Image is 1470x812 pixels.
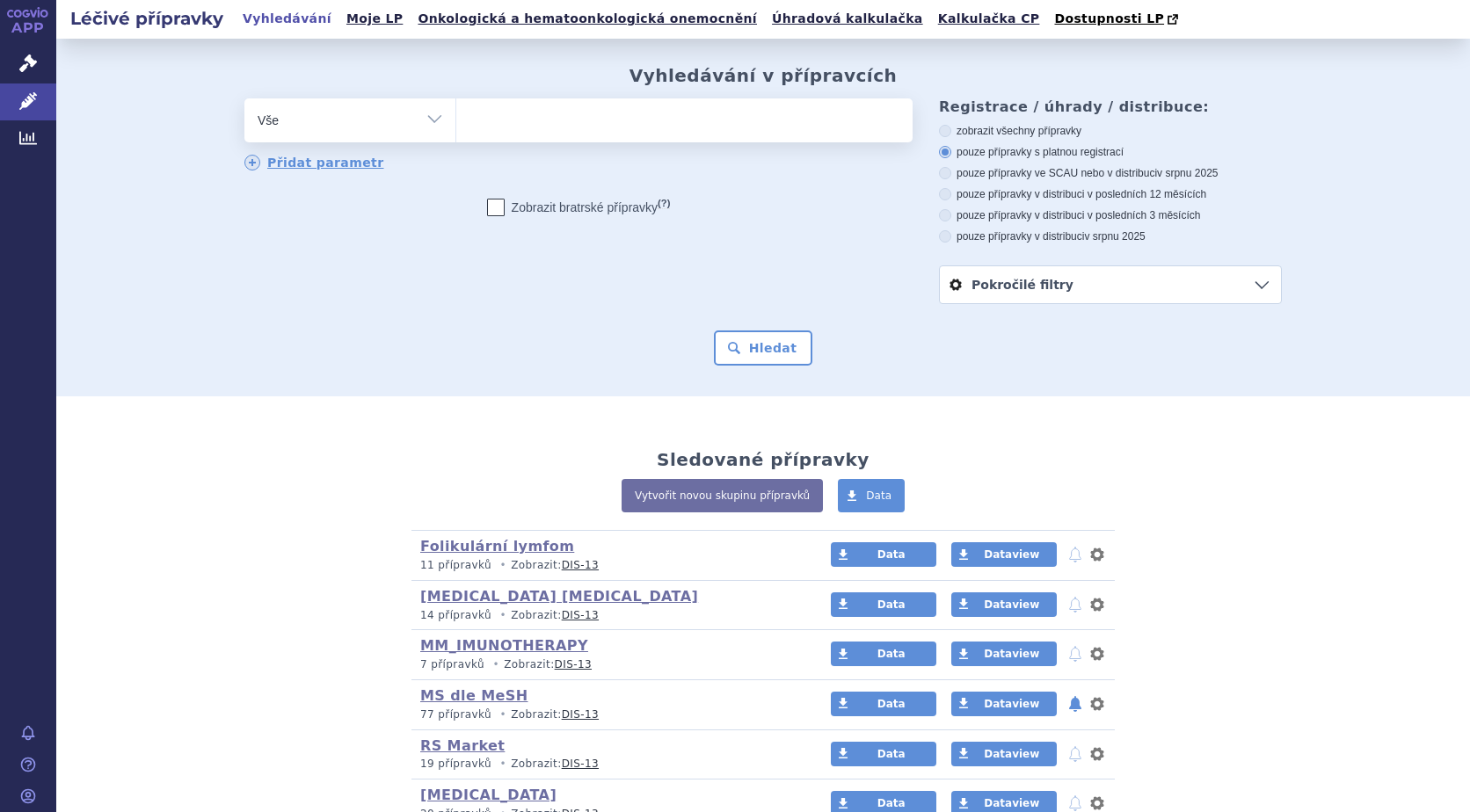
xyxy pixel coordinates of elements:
[939,166,1282,180] label: pouze přípravky ve SCAU nebo v distribuci
[420,657,797,672] p: Zobrazit:
[951,542,1057,567] a: Dataview
[420,737,505,754] a: RS Market
[877,797,906,809] span: Data
[658,198,670,209] abbr: (?)
[1054,11,1164,25] span: Dostupnosti LP
[1088,743,1106,765] button: nastavení
[831,642,936,666] a: Data
[877,748,906,760] span: Data
[984,698,1039,710] span: Dataview
[562,708,599,721] a: DIS-13
[866,489,891,502] span: Data
[1157,167,1218,179] span: v srpnu 2025
[939,229,1282,243] label: pouze přípravky v distribuci
[951,742,1057,766] a: Dataview
[1088,643,1106,664] button: nastavení
[714,330,813,366] button: Hledat
[495,757,511,772] i: •
[939,145,1282,159] label: pouze přípravky s platnou registrací
[420,708,491,721] span: 77 přípravků
[939,124,1282,138] label: zobrazit všechny přípravky
[877,648,906,660] span: Data
[984,748,1039,760] span: Dataview
[984,797,1039,809] span: Dataview
[838,479,905,512] a: Data
[420,707,797,722] p: Zobrazit:
[562,609,599,621] a: DIS-13
[420,588,698,605] a: [MEDICAL_DATA] [MEDICAL_DATA]
[1066,643,1084,664] button: notifikace
[940,266,1281,303] a: Pokročilé filtry
[420,559,491,571] span: 11 přípravků
[56,6,237,31] h2: Léčivé přípravky
[1088,544,1106,565] button: nastavení
[1088,693,1106,714] button: nastavení
[1084,230,1145,243] span: v srpnu 2025
[767,7,928,31] a: Úhradová kalkulačka
[933,7,1045,31] a: Kalkulačka CP
[877,548,906,561] span: Data
[877,698,906,710] span: Data
[495,608,511,623] i: •
[831,542,936,567] a: Data
[562,559,599,571] a: DIS-13
[420,608,797,623] p: Zobrazit:
[1066,594,1084,615] button: notifikace
[1066,693,1084,714] button: notifikace
[657,449,870,470] h2: Sledované přípravky
[420,637,588,654] a: MM_IMUNOTHERAPY
[412,7,762,31] a: Onkologická a hematoonkologická onemocnění
[420,757,797,772] p: Zobrazit:
[831,742,936,766] a: Data
[487,199,671,216] label: Zobrazit bratrské přípravky
[420,687,528,704] a: MS dle MeSH
[1049,7,1187,32] a: Dostupnosti LP
[831,692,936,716] a: Data
[1066,743,1084,765] button: notifikace
[629,65,898,86] h2: Vyhledávání v přípravcích
[951,642,1057,666] a: Dataview
[939,98,1282,115] h3: Registrace / úhrady / distribuce:
[939,187,1282,201] label: pouze přípravky v distribuci v posledních 12 měsících
[495,558,511,573] i: •
[341,7,408,31] a: Moje LP
[562,758,599,770] a: DIS-13
[555,658,592,671] a: DIS-13
[622,479,823,512] a: Vytvořit novou skupinu přípravků
[488,657,504,672] i: •
[420,558,797,573] p: Zobrazit:
[237,7,337,31] a: Vyhledávání
[420,787,557,803] a: [MEDICAL_DATA]
[951,692,1057,716] a: Dataview
[877,598,906,611] span: Data
[984,648,1039,660] span: Dataview
[420,538,574,555] a: Folikulární lymfom
[984,548,1039,561] span: Dataview
[1066,544,1084,565] button: notifikace
[244,155,384,170] a: Přidat parametr
[939,208,1282,222] label: pouze přípravky v distribuci v posledních 3 měsících
[420,758,491,770] span: 19 přípravků
[831,592,936,617] a: Data
[1088,594,1106,615] button: nastavení
[495,707,511,722] i: •
[951,592,1057,617] a: Dataview
[984,598,1039,611] span: Dataview
[420,609,491,621] span: 14 přípravků
[420,658,484,671] span: 7 přípravků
